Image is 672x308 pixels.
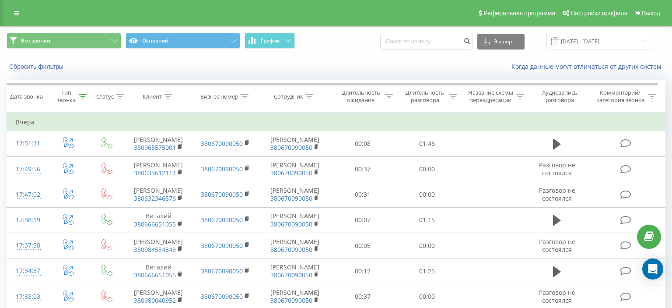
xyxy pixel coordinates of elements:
button: Основной [126,33,240,49]
div: Длительность разговора [403,89,447,104]
a: 380666651055 [134,220,176,228]
td: [PERSON_NAME] [259,207,331,233]
button: Сбросить фильтры [7,63,68,71]
a: 380670090050 [201,139,243,148]
span: Выход [642,10,660,17]
td: 00:00 [395,233,459,258]
td: 00:08 [331,131,395,156]
div: Open Intercom Messenger [642,258,663,280]
td: 00:31 [331,182,395,207]
div: Комментарий/категория звонка [595,89,646,104]
td: [PERSON_NAME] [259,156,331,182]
a: 380670090050 [270,245,312,254]
a: 380633612114 [134,169,176,177]
span: Настройки профиля [570,10,627,17]
td: 01:15 [395,207,459,233]
a: 380670090050 [201,267,243,275]
div: Статус [96,93,114,100]
a: 380670090050 [270,220,312,228]
td: 00:12 [331,258,395,284]
div: 17:33:03 [16,288,39,305]
a: 380670090050 [201,241,243,250]
div: 17:47:02 [16,186,39,203]
td: Виталий [125,258,192,284]
div: Аудиозапись разговора [534,89,586,104]
span: Все звонки [21,37,50,44]
button: Все звонки [7,33,121,49]
a: 380965575001 [134,143,176,152]
td: 01:46 [395,131,459,156]
a: 380670090050 [201,292,243,301]
div: Дата звонка [10,93,43,100]
a: 380670090050 [270,169,312,177]
a: 380670090050 [270,143,312,152]
span: Реферальная программа [483,10,555,17]
td: [PERSON_NAME] [259,131,331,156]
button: Экспорт [477,34,525,50]
div: 17:34:37 [16,262,39,280]
td: 01:25 [395,258,459,284]
div: 17:38:19 [16,212,39,229]
div: Длительность ожидания [339,89,383,104]
td: [PERSON_NAME] [125,156,192,182]
td: 00:05 [331,233,395,258]
input: Поиск по номеру [380,34,473,50]
td: [PERSON_NAME] [125,182,192,207]
a: 380632346576 [134,194,176,202]
a: 380670090050 [270,271,312,279]
span: Разговор не состоялся [539,237,575,254]
a: 380670090050 [201,190,243,198]
div: Название схемы переадресации [467,89,514,104]
a: 380670090050 [270,296,312,304]
a: 380670090050 [201,216,243,224]
a: 380670090050 [270,194,312,202]
td: [PERSON_NAME] [125,233,192,258]
td: Вчера [7,113,665,131]
a: Когда данные могут отличаться от других систем [511,62,665,71]
div: 17:49:56 [16,161,39,178]
a: 380980040952 [134,296,176,304]
span: Разговор не состоялся [539,186,575,202]
td: [PERSON_NAME] [259,182,331,207]
div: Клиент [143,93,162,100]
a: 380670090050 [201,165,243,173]
span: Разговор не состоялся [539,288,575,304]
button: График [245,33,295,49]
div: 17:51:31 [16,135,39,152]
td: 00:07 [331,207,395,233]
td: [PERSON_NAME] [125,131,192,156]
span: График [261,38,280,44]
a: 380984534343 [134,245,176,254]
div: 17:37:58 [16,237,39,254]
td: 00:00 [395,182,459,207]
td: 00:37 [331,156,395,182]
td: 00:00 [395,156,459,182]
td: [PERSON_NAME] [259,233,331,258]
span: Разговор не состоялся [539,161,575,177]
div: Бизнес номер [200,93,238,100]
div: Сотрудник [274,93,303,100]
div: Тип звонка [56,89,77,104]
a: 380666651055 [134,271,176,279]
td: [PERSON_NAME] [259,258,331,284]
td: Виталий [125,207,192,233]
